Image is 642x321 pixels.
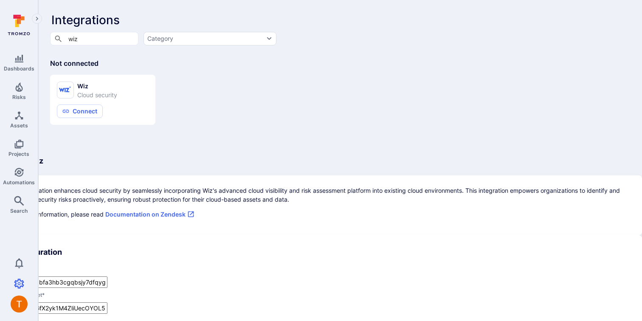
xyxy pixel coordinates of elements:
[51,13,120,27] span: Integrations
[11,265,631,273] label: client id *
[3,179,35,186] span: Automations
[105,211,194,218] a: Documentation on Zendesk
[32,14,42,24] button: Expand navigation menu
[8,151,29,157] span: Projects
[11,186,631,204] p: Wiz integration enhances cloud security by seamlessly incorporating Wiz's advanced cloud visibili...
[11,296,28,313] img: ACg8ocL1GZofOKBVy1_g3q4lbXhD2ybZMJxo6k1SJkxyZcAxN1SO=s96-c
[57,104,103,118] button: Connect
[10,122,28,129] span: Assets
[77,90,117,99] div: Cloud security
[12,94,26,100] span: Risks
[4,65,34,72] span: Dashboards
[147,34,173,43] div: Category
[10,208,28,214] span: Search
[34,15,40,23] i: Expand navigation menu
[66,31,121,46] input: Search by title
[11,291,631,299] label: client secret *
[50,59,99,68] span: Not connected
[11,246,631,258] h2: Configuration
[11,210,631,219] p: For more information, please read
[11,296,28,313] div: Tim Lam
[77,82,117,90] div: Wiz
